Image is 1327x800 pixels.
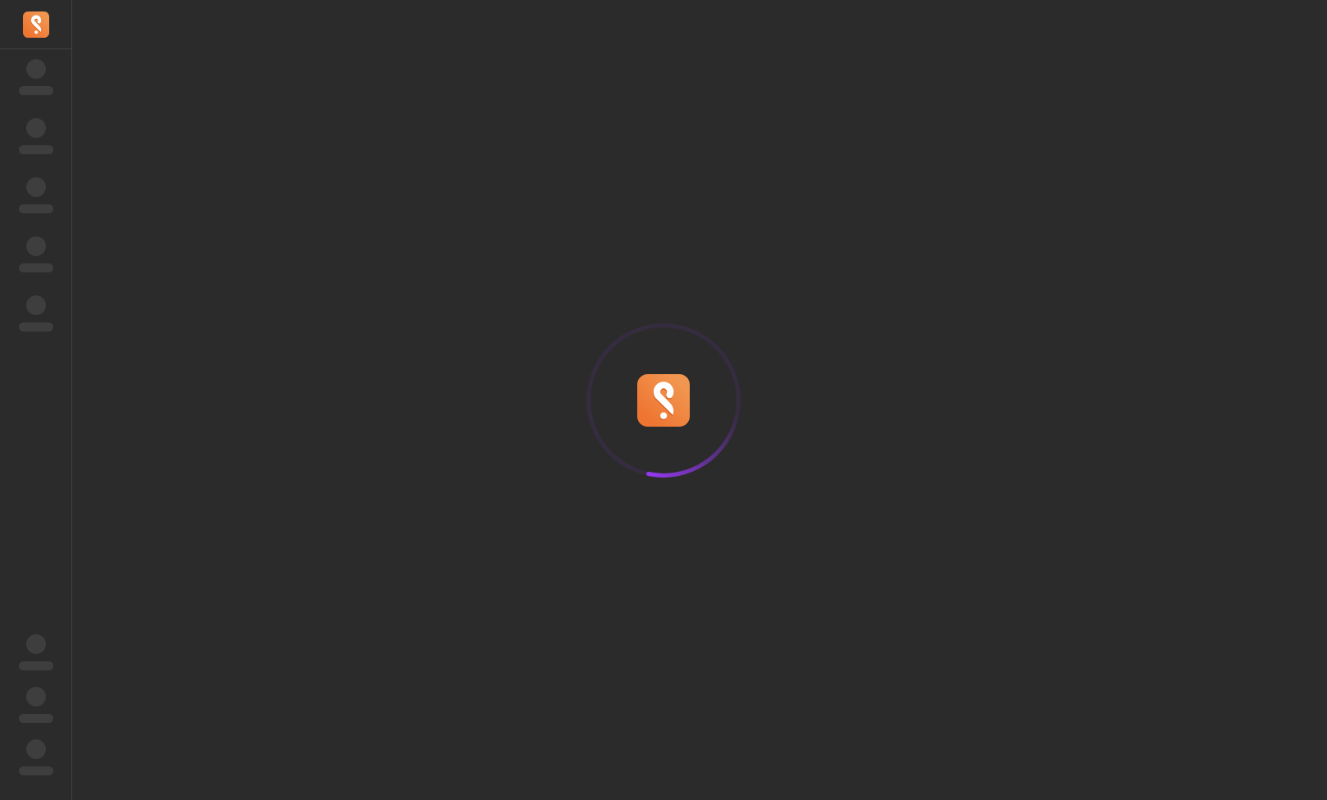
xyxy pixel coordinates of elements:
[19,714,53,723] span: ‌
[26,236,46,256] span: ‌
[26,118,46,138] span: ‌
[19,661,53,670] span: ‌
[19,766,53,775] span: ‌
[19,322,53,331] span: ‌
[26,687,46,706] span: ‌
[19,204,53,213] span: ‌
[19,263,53,272] span: ‌
[26,59,46,79] span: ‌
[26,177,46,197] span: ‌
[26,634,46,654] span: ‌
[19,145,53,154] span: ‌
[26,295,46,315] span: ‌
[26,739,46,759] span: ‌
[19,86,53,95] span: ‌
